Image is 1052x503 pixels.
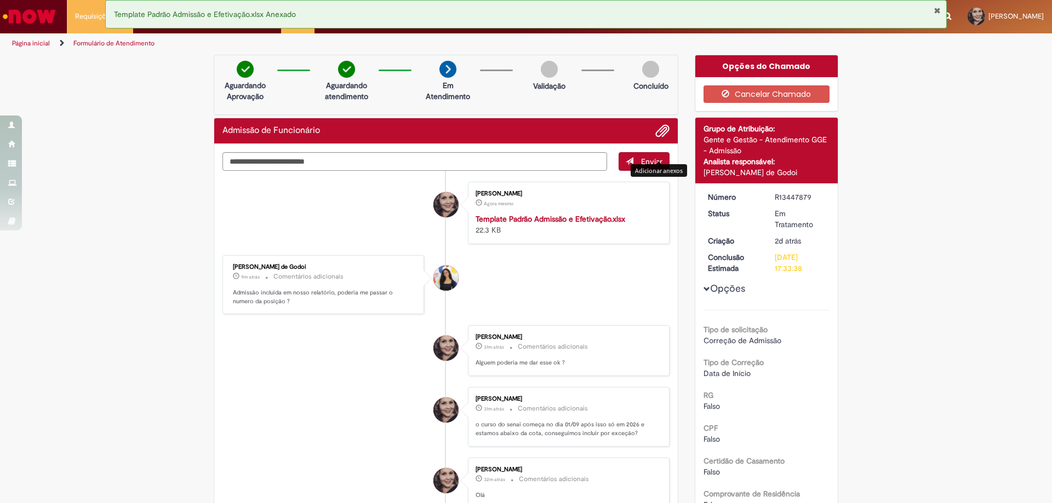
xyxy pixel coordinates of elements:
div: Em Tratamento [775,208,826,230]
div: Renata Luciane De Souza Faria Conrado [433,397,459,423]
span: Agora mesmo [484,200,513,207]
div: Opções do Chamado [695,55,838,77]
p: Em Atendimento [421,80,474,102]
time: 28/08/2025 09:35:50 [484,476,505,483]
img: check-circle-green.png [338,61,355,78]
b: Tipo de solicitação [704,325,768,334]
a: Página inicial [12,39,50,48]
time: 28/08/2025 10:07:50 [484,200,513,207]
span: Enviar [641,157,662,166]
span: Correção de Admissão [704,336,781,345]
p: Olá [476,491,658,500]
span: Template Padrão Admissão e Efetivação.xlsx Anexado [114,9,296,19]
small: Comentários adicionais [518,342,588,351]
p: Admissão incluida em nosso relatório, poderia me passar o numero da posição ? [233,288,415,305]
span: 31m atrás [484,344,504,350]
ul: Trilhas de página [8,33,693,54]
img: ServiceNow [1,5,58,27]
span: 31m atrás [484,406,504,412]
span: Falso [704,401,720,411]
a: Formulário de Atendimento [73,39,155,48]
img: check-circle-green.png [237,61,254,78]
img: img-circle-grey.png [541,61,558,78]
p: Alguem poderia me dar esse ok ? [476,359,658,367]
small: Comentários adicionais [273,272,344,281]
button: Adicionar anexos [655,124,670,138]
div: 22.3 KB [476,213,658,235]
span: Data de Início [704,368,751,378]
time: 28/08/2025 09:36:48 [484,344,504,350]
span: Falso [704,434,720,444]
p: Concluído [633,80,668,91]
b: CPF [704,423,718,433]
h2: Admissão de Funcionário Histórico de tíquete [222,126,320,136]
img: img-circle-grey.png [642,61,659,78]
b: Certidão de Casamento [704,456,785,466]
div: Analista responsável: [704,156,830,167]
small: Comentários adicionais [518,404,588,413]
div: R13447879 [775,192,826,203]
div: [PERSON_NAME] [476,466,658,473]
span: [PERSON_NAME] [988,11,1044,21]
div: Renata Luciane De Souza Faria Conrado [433,336,459,361]
span: 2d atrás [775,236,801,246]
div: [PERSON_NAME] de Godoi [704,167,830,178]
div: [PERSON_NAME] [476,190,658,197]
div: [PERSON_NAME] [476,396,658,402]
div: Renata Luciane De Souza Faria Conrado [433,192,459,217]
p: Validação [533,80,565,91]
div: [PERSON_NAME] [476,334,658,340]
time: 28/08/2025 09:59:06 [241,274,260,280]
div: [DATE] 17:33:38 [775,252,826,274]
dt: Criação [700,235,767,246]
div: Adicionar anexos [631,164,687,177]
b: Tipo de Correção [704,357,764,367]
b: Comprovante de Residência [704,489,800,499]
textarea: Digite sua mensagem aqui... [222,152,607,171]
time: 28/08/2025 09:36:33 [484,406,504,412]
dt: Conclusão Estimada [700,252,767,274]
time: 26/08/2025 11:37:28 [775,236,801,246]
p: o curso do senai começa no dia 01/09 após isso só em 2026 e estamos abaixo da cota, conseguimos i... [476,420,658,437]
p: Aguardando Aprovação [219,80,272,102]
div: Renata Luciane De Souza Faria Conrado [433,468,459,493]
dt: Status [700,208,767,219]
img: arrow-next.png [439,61,456,78]
span: 9m atrás [241,274,260,280]
div: [PERSON_NAME] de Godoi [233,264,415,270]
span: Requisições [75,11,113,22]
small: Comentários adicionais [519,475,589,484]
button: Cancelar Chamado [704,85,830,103]
p: Aguardando atendimento [320,80,373,102]
b: RG [704,390,713,400]
a: Template Padrão Admissão e Efetivação.xlsx [476,214,625,224]
div: Ana Santos de Godoi [433,265,459,291]
button: Enviar [619,152,670,171]
dt: Número [700,192,767,203]
div: Grupo de Atribuição: [704,123,830,134]
div: 26/08/2025 11:37:28 [775,235,826,246]
span: Falso [704,467,720,477]
button: Fechar Notificação [934,6,941,15]
span: 32m atrás [484,476,505,483]
div: Gente e Gestão - Atendimento GGE - Admissão [704,134,830,156]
